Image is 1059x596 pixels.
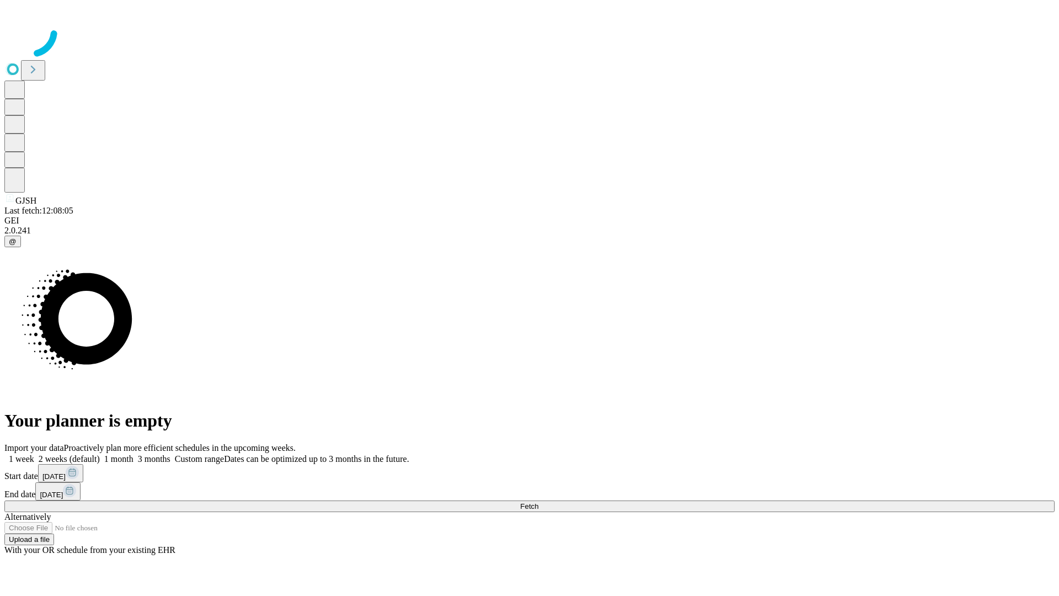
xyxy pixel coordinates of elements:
[38,464,83,482] button: [DATE]
[39,454,100,464] span: 2 weeks (default)
[4,236,21,247] button: @
[4,464,1055,482] div: Start date
[4,534,54,545] button: Upload a file
[4,216,1055,226] div: GEI
[4,206,73,215] span: Last fetch: 12:08:05
[4,501,1055,512] button: Fetch
[64,443,296,453] span: Proactively plan more efficient schedules in the upcoming weeks.
[4,512,51,521] span: Alternatively
[42,472,66,481] span: [DATE]
[224,454,409,464] span: Dates can be optimized up to 3 months in the future.
[520,502,538,510] span: Fetch
[15,196,36,205] span: GJSH
[4,482,1055,501] div: End date
[9,237,17,246] span: @
[104,454,133,464] span: 1 month
[4,443,64,453] span: Import your data
[4,411,1055,431] h1: Your planner is empty
[4,226,1055,236] div: 2.0.241
[35,482,81,501] button: [DATE]
[9,454,34,464] span: 1 week
[138,454,170,464] span: 3 months
[175,454,224,464] span: Custom range
[4,545,175,555] span: With your OR schedule from your existing EHR
[40,491,63,499] span: [DATE]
